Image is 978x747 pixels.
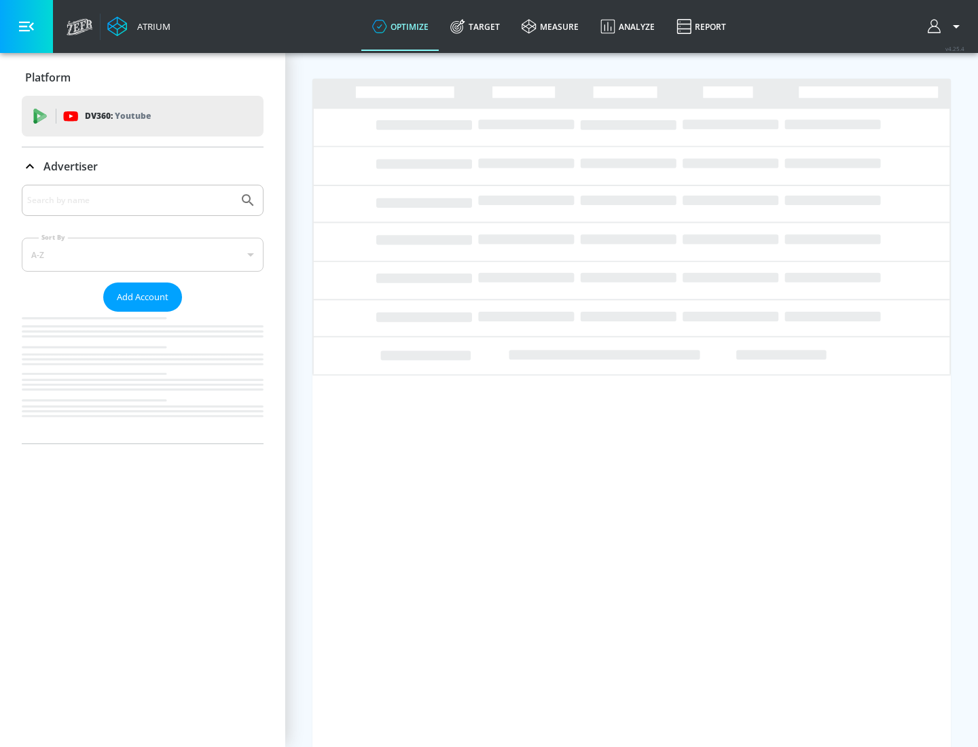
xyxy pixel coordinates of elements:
input: Search by name [27,192,233,209]
div: Atrium [132,20,170,33]
div: Advertiser [22,147,264,185]
span: v 4.25.4 [945,45,964,52]
p: Platform [25,70,71,85]
a: Report [666,2,737,51]
button: Add Account [103,283,182,312]
a: Analyze [590,2,666,51]
nav: list of Advertiser [22,312,264,443]
a: Atrium [107,16,170,37]
div: Advertiser [22,185,264,443]
a: optimize [361,2,439,51]
div: DV360: Youtube [22,96,264,136]
span: Add Account [117,289,168,305]
a: measure [511,2,590,51]
div: Platform [22,58,264,96]
p: Youtube [115,109,151,123]
a: Target [439,2,511,51]
p: DV360: [85,109,151,124]
label: Sort By [39,233,68,242]
div: A-Z [22,238,264,272]
p: Advertiser [43,159,98,174]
